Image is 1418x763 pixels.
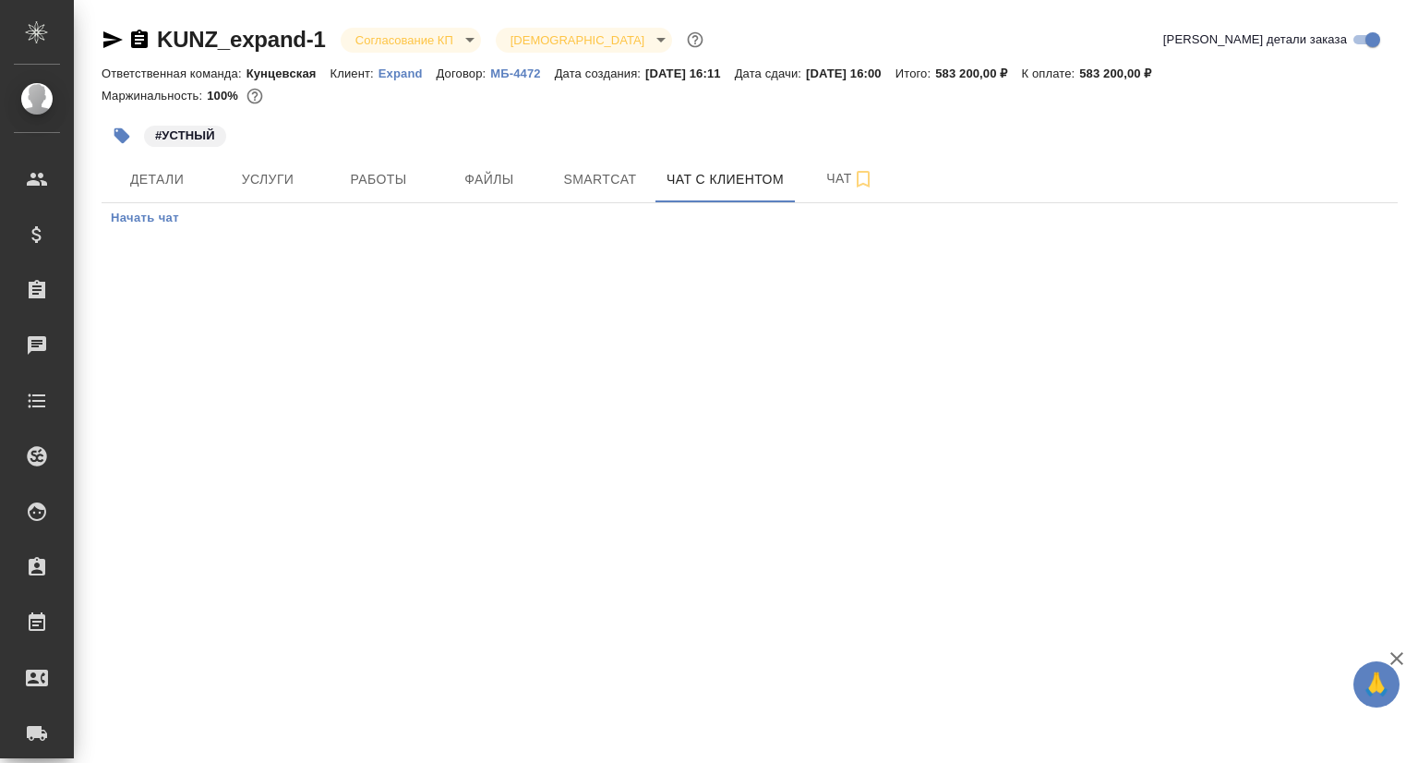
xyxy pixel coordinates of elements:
p: Дата создания: [555,67,645,80]
a: МБ-4472 [490,65,554,80]
svg: Подписаться [852,168,874,190]
p: К оплате: [1022,67,1080,80]
span: УСТНЫЙ [142,127,228,142]
p: [DATE] 16:11 [645,67,735,80]
p: 583 200,00 ₽ [1079,67,1165,80]
p: МБ-4472 [490,67,554,80]
a: Expand [379,65,437,80]
p: Клиент: [330,67,379,80]
span: 🙏 [1361,665,1392,704]
p: Кунцевская [246,67,330,80]
span: Работы [334,168,423,191]
button: [DEMOGRAPHIC_DATA] [505,32,650,48]
button: Скопировать ссылку для ЯМессенджера [102,29,124,51]
p: Ответственная команда: [102,67,246,80]
a: KUNZ_expand-1 [157,27,326,52]
button: Согласование КП [350,32,459,48]
span: [PERSON_NAME] детали заказа [1163,30,1347,49]
span: Smartcat [556,168,644,191]
p: [DATE] 16:00 [806,67,895,80]
div: Согласование КП [341,28,481,53]
p: Дата сдачи: [735,67,806,80]
button: Добавить тэг [102,115,142,156]
p: Маржинальность: [102,89,207,103]
span: Начать чат [111,208,179,229]
p: 100% [207,89,243,103]
p: #УСТНЫЙ [155,127,215,145]
button: Доп статусы указывают на важность/срочность заказа [683,28,707,52]
button: 0.00 RUB; [243,84,267,108]
span: Детали [113,168,201,191]
div: simple tabs example [102,203,1398,234]
button: 🙏 [1353,661,1400,708]
p: Expand [379,67,437,80]
span: Чат с клиентом [667,168,784,191]
span: Чат [806,167,895,190]
button: Начать чат [102,203,188,234]
button: Скопировать ссылку [128,29,150,51]
span: Файлы [445,168,534,191]
p: Итого: [895,67,935,80]
span: Услуги [223,168,312,191]
p: 583 200,00 ₽ [935,67,1021,80]
div: Согласование КП [496,28,672,53]
p: Договор: [437,67,491,80]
